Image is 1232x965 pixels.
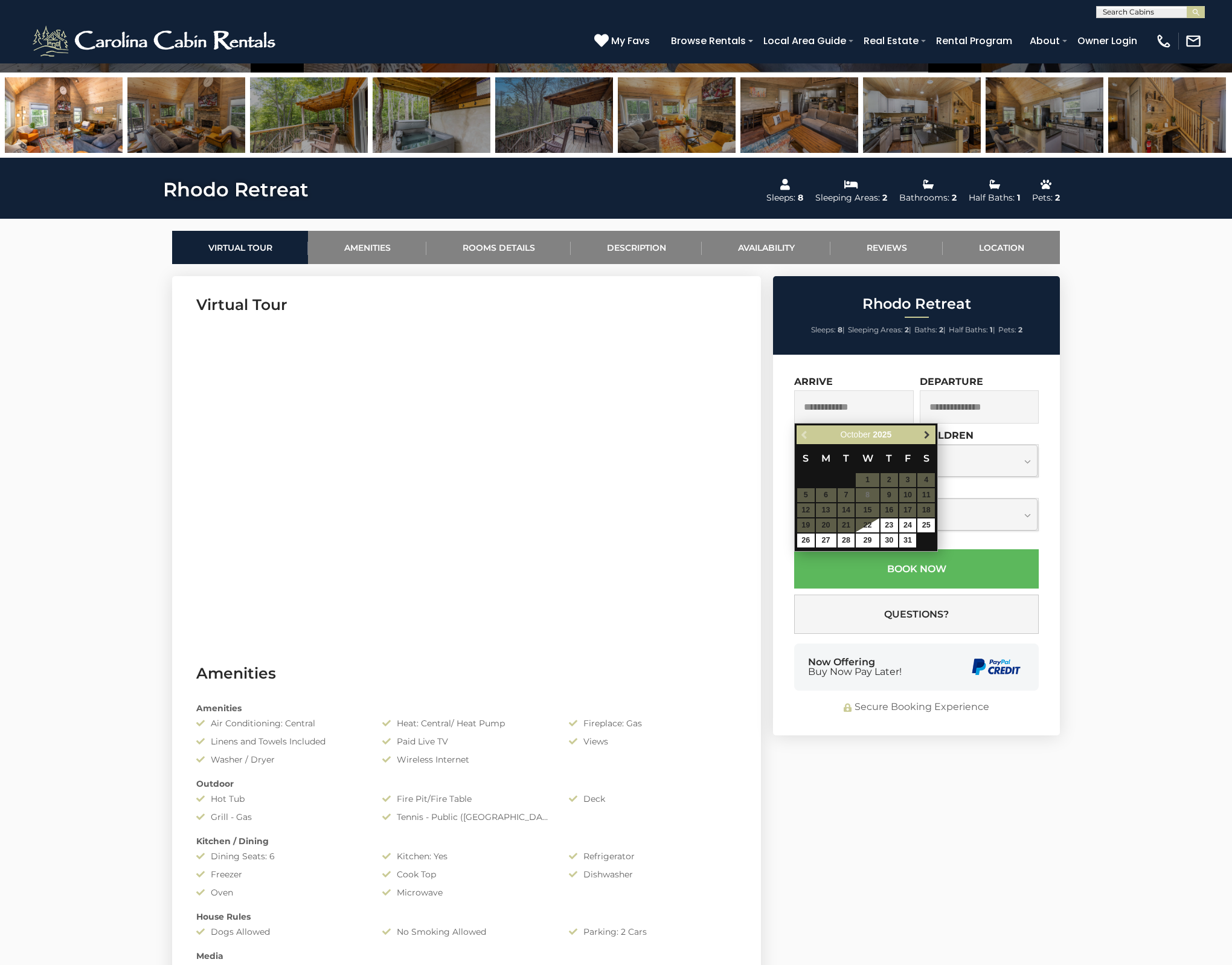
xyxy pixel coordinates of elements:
[740,77,858,153] img: 163275944
[949,325,988,334] span: Half Baths:
[187,835,746,847] div: Kitchen / Dining
[373,868,559,880] div: Cook Top
[618,77,736,153] img: 163275941
[373,926,559,938] div: No Smoking Allowed
[594,33,653,49] a: My Favs
[373,735,559,747] div: Paid Live TV
[919,427,934,442] a: Next
[1185,33,1202,50] img: mail-regular-white.png
[187,926,373,938] div: Dogs Allowed
[797,534,815,547] a: 26
[373,811,559,823] div: Tennis - Public ([GEOGRAPHIC_DATA])
[187,778,746,790] div: Outdoor
[838,534,855,547] a: 28
[611,33,650,48] span: My Favs
[922,430,932,440] span: Next
[905,453,911,464] span: Friday
[794,549,1039,589] button: Book Now
[1024,30,1066,51] a: About
[943,231,1060,264] a: Location
[187,702,746,714] div: Amenities
[886,453,892,464] span: Thursday
[990,325,993,334] strong: 1
[187,793,373,805] div: Hot Tub
[794,376,833,387] label: Arrive
[187,754,373,766] div: Washer / Dryer
[841,430,871,439] span: October
[838,325,842,334] strong: 8
[811,325,836,334] span: Sleeps:
[808,657,902,677] div: Now Offering
[373,754,559,766] div: Wireless Internet
[560,735,746,747] div: Views
[1018,325,1022,334] strong: 2
[856,518,879,532] a: 22
[794,595,1039,634] button: Questions?
[373,717,559,729] div: Heat: Central/ Heat Pump
[816,534,836,547] a: 27
[923,453,929,464] span: Saturday
[196,663,737,684] h3: Amenities
[187,886,373,899] div: Oven
[560,926,746,938] div: Parking: 2 Cars
[571,231,702,264] a: Description
[187,735,373,747] div: Linens and Towels Included
[843,453,849,464] span: Tuesday
[862,453,873,464] span: Wednesday
[899,518,917,532] a: 24
[917,518,935,532] a: 25
[776,296,1057,312] h2: Rhodo Retreat
[702,231,830,264] a: Availability
[172,231,308,264] a: Virtual Tour
[863,77,981,153] img: 163275945
[914,325,937,334] span: Baths:
[803,453,809,464] span: Sunday
[881,534,898,547] a: 30
[187,850,373,862] div: Dining Seats: 6
[373,886,559,899] div: Microwave
[830,231,943,264] a: Reviews
[30,23,281,59] img: White-1-2.png
[848,322,911,338] li: |
[560,793,746,805] div: Deck
[1108,77,1226,153] img: 163275947
[914,322,946,338] li: |
[187,811,373,823] div: Grill - Gas
[127,77,245,153] img: 163275940
[757,30,852,51] a: Local Area Guide
[560,850,746,862] div: Refrigerator
[811,322,845,338] li: |
[1155,33,1172,50] img: phone-regular-white.png
[858,30,925,51] a: Real Estate
[560,717,746,729] div: Fireplace: Gas
[949,322,995,338] li: |
[426,231,571,264] a: Rooms Details
[848,325,903,334] span: Sleeping Areas:
[5,77,123,153] img: 163275939
[495,77,613,153] img: 163275942
[250,77,368,153] img: 163275949
[808,667,902,677] span: Buy Now Pay Later!
[899,534,917,547] a: 31
[308,231,426,264] a: Amenities
[920,376,983,387] label: Departure
[373,850,559,862] div: Kitchen: Yes
[856,534,879,547] a: 29
[998,325,1016,334] span: Pets:
[881,518,898,532] a: 23
[187,717,373,729] div: Air Conditioning: Central
[373,77,490,153] img: 163275943
[196,294,737,315] h3: Virtual Tour
[905,325,909,334] strong: 2
[1071,30,1143,51] a: Owner Login
[560,868,746,880] div: Dishwasher
[187,911,746,923] div: House Rules
[873,430,891,439] span: 2025
[920,430,974,441] label: Children
[930,30,1018,51] a: Rental Program
[665,30,752,51] a: Browse Rentals
[187,868,373,880] div: Freezer
[986,77,1103,153] img: 163275946
[187,950,746,962] div: Media
[373,793,559,805] div: Fire Pit/Fire Table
